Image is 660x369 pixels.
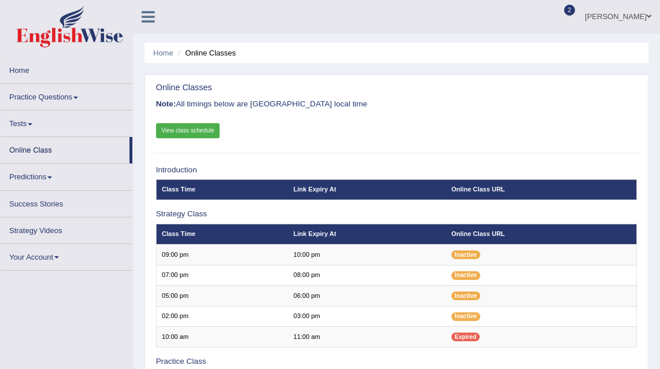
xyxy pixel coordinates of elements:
td: 05:00 pm [156,286,288,306]
a: Predictions [1,164,132,186]
span: Inactive [451,250,480,259]
a: Success Stories [1,191,132,213]
td: 02:00 pm [156,306,288,326]
td: 10:00 pm [288,245,446,265]
a: Strategy Videos [1,217,132,240]
a: Your Account [1,244,132,267]
td: 09:00 pm [156,245,288,265]
b: Note: [156,99,176,108]
th: Link Expiry At [288,224,446,244]
td: 08:00 pm [288,265,446,285]
a: Home [1,57,132,80]
a: View class schedule [156,123,220,138]
th: Class Time [156,179,288,200]
a: Tests [1,110,132,133]
a: Practice Questions [1,84,132,106]
span: Expired [451,333,480,341]
th: Class Time [156,224,288,244]
a: Online Class [1,137,129,160]
li: Online Classes [175,47,236,58]
span: Inactive [451,271,480,280]
th: Online Class URL [446,179,637,200]
td: 07:00 pm [156,265,288,285]
h2: Online Classes [156,83,454,93]
td: 06:00 pm [288,286,446,306]
span: 2 [564,5,576,16]
span: Inactive [451,291,480,300]
span: Inactive [451,312,480,321]
h3: Practice Class [156,357,637,366]
td: 11:00 am [288,327,446,347]
td: 03:00 pm [288,306,446,326]
h3: Introduction [156,166,637,175]
td: 10:00 am [156,327,288,347]
h3: Strategy Class [156,210,637,219]
th: Online Class URL [446,224,637,244]
h3: All timings below are [GEOGRAPHIC_DATA] local time [156,100,637,109]
th: Link Expiry At [288,179,446,200]
a: Home [153,49,173,57]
